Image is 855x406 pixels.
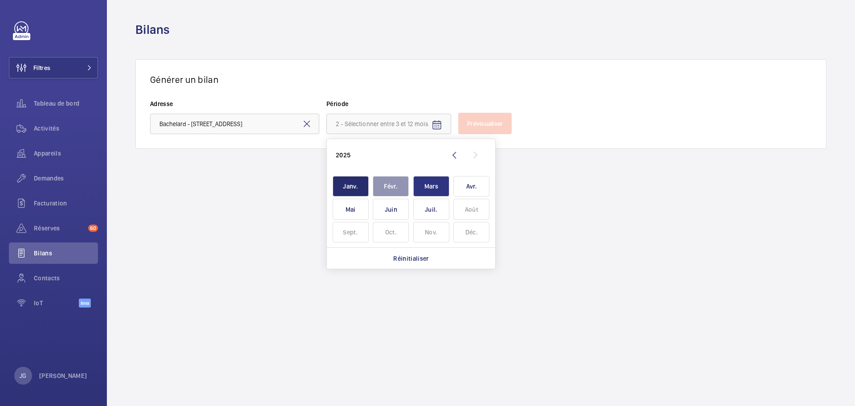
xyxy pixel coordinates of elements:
[413,222,449,243] span: Nov.
[452,221,492,244] button: décembre 2025
[453,222,489,243] span: Déc.
[371,175,411,198] button: février 2025
[150,114,319,134] input: 1 - Tapez l'adresse concerné
[452,175,492,198] button: avril 2025
[373,199,409,220] span: Juin
[34,249,98,258] span: Bilans
[371,221,411,244] button: octobre 2025
[411,198,452,221] button: juillet 2025
[393,254,429,263] p: Réinitialiser
[34,99,98,108] span: Tableau de bord
[330,221,371,244] button: septembre 2025
[373,176,409,197] span: Févr.
[34,174,98,183] span: Demandes
[34,199,98,208] span: Facturation
[373,222,409,243] span: Oct.
[326,114,451,134] input: 2 - Sélectionner entre 3 et 12 mois
[33,63,50,72] span: Filtres
[333,176,369,197] span: Janv.
[333,222,369,243] span: Sept.
[411,221,452,244] button: novembre 2025
[34,149,98,158] span: Appareils
[458,113,512,134] button: Prévisualiser
[426,115,448,136] button: Open calendar
[79,299,91,308] span: Beta
[135,21,175,38] h1: Bilans
[413,176,449,197] span: Mars
[150,74,812,85] h3: Générer un bilan
[452,198,492,221] button: août 2025
[330,175,371,198] button: janvier 2025
[34,224,85,233] span: Réserves
[330,198,371,221] button: mai 2025
[411,175,452,198] button: mars 2025
[34,299,79,308] span: IoT
[333,199,369,220] span: Mai
[88,225,98,232] span: 60
[20,371,26,380] p: JG
[326,99,451,108] label: Période
[150,99,319,108] label: Adresse
[371,198,411,221] button: juin 2025
[34,274,98,283] span: Contacts
[453,199,489,220] span: Août
[413,199,449,220] span: Juil.
[9,57,98,78] button: Filtres
[453,176,489,197] span: Avr.
[336,151,350,160] div: 2025
[34,124,98,133] span: Activités
[39,371,87,380] p: [PERSON_NAME]
[467,120,503,127] span: Prévisualiser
